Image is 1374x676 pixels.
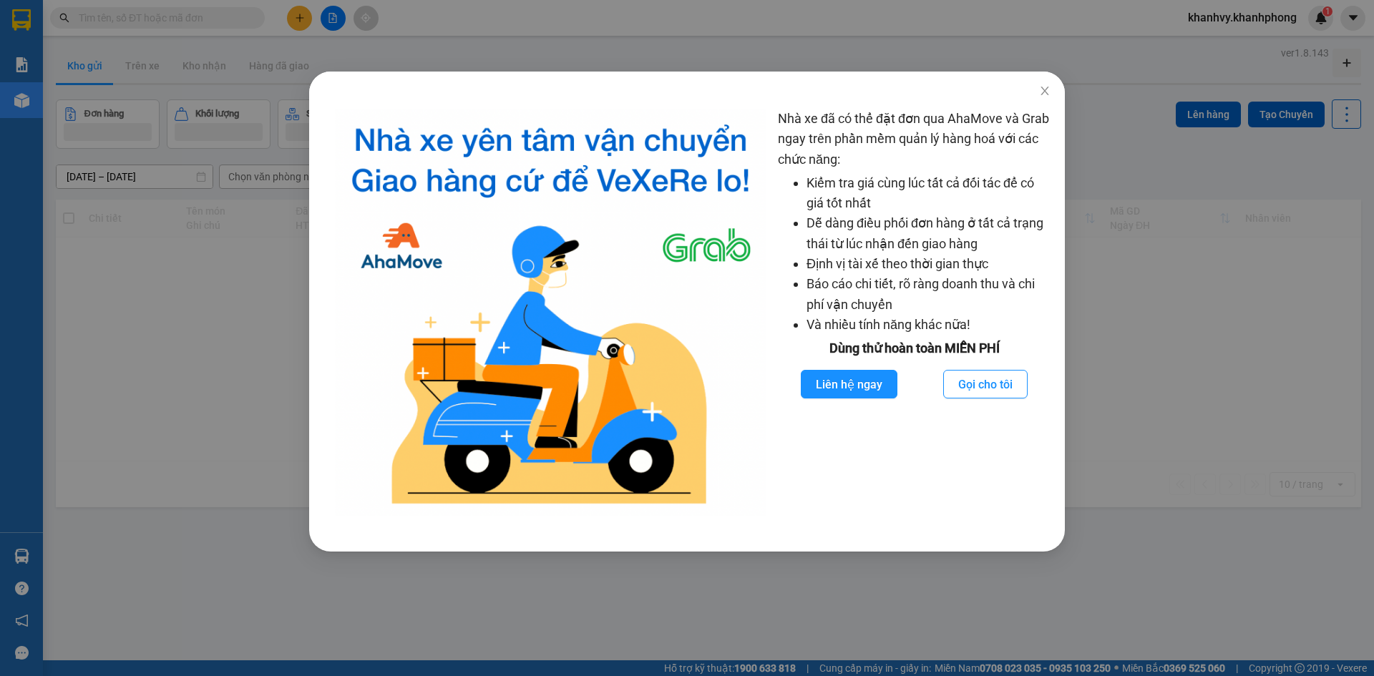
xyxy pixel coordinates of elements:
[807,173,1051,214] li: Kiểm tra giá cùng lúc tất cả đối tác để có giá tốt nhất
[958,376,1013,393] span: Gọi cho tôi
[778,338,1051,358] div: Dùng thử hoàn toàn MIỄN PHÍ
[801,370,897,398] button: Liên hệ ngay
[807,213,1051,254] li: Dễ dàng điều phối đơn hàng ở tất cả trạng thái từ lúc nhận đến giao hàng
[807,254,1051,274] li: Định vị tài xế theo thời gian thực
[807,274,1051,315] li: Báo cáo chi tiết, rõ ràng doanh thu và chi phí vận chuyển
[335,109,766,516] img: logo
[943,370,1028,398] button: Gọi cho tôi
[778,109,1051,516] div: Nhà xe đã có thể đặt đơn qua AhaMove và Grab ngay trên phần mềm quản lý hàng hoá với các chức năng:
[1039,85,1051,97] span: close
[816,376,882,393] span: Liên hệ ngay
[1025,72,1065,112] button: Close
[807,315,1051,335] li: Và nhiều tính năng khác nữa!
